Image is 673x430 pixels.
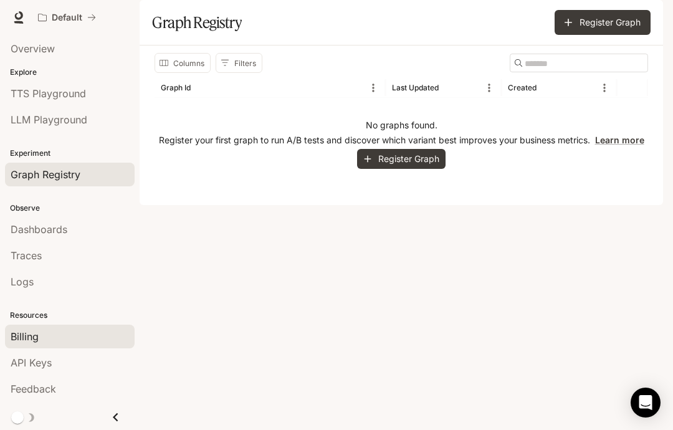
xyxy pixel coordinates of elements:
[192,79,211,97] button: Sort
[508,83,537,92] div: Created
[152,10,242,35] h1: Graph Registry
[595,135,644,145] a: Learn more
[52,12,82,23] p: Default
[32,5,102,30] button: All workspaces
[440,79,459,97] button: Sort
[595,79,614,97] button: Menu
[364,79,383,97] button: Menu
[366,119,437,131] p: No graphs found.
[555,10,651,35] button: Register Graph
[216,53,262,73] button: Show filters
[161,83,191,92] div: Graph Id
[480,79,499,97] button: Menu
[510,54,648,72] div: Search
[392,83,439,92] div: Last Updated
[357,149,446,170] button: Register Graph
[538,79,556,97] button: Sort
[155,53,211,73] button: Select columns
[159,134,644,146] p: Register your first graph to run A/B tests and discover which variant best improves your business...
[631,388,661,418] div: Open Intercom Messenger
